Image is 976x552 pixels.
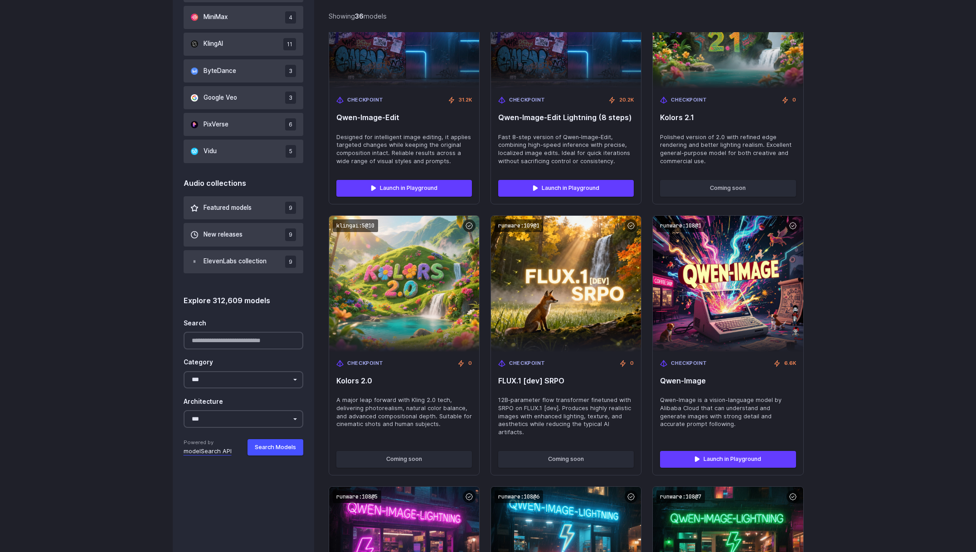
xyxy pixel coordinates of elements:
img: Kolors 2.0 [329,216,479,352]
span: Kolors 2.1 [660,113,796,122]
span: 9 [285,256,296,268]
span: Checkpoint [509,96,545,104]
span: ByteDance [204,66,236,76]
a: Launch in Playground [660,451,796,467]
a: Launch in Playground [336,180,472,196]
button: MiniMax 4 [184,6,304,29]
span: Fast 8-step version of Qwen‑Image‑Edit, combining high-speed inference with precise, localized im... [498,133,634,166]
code: klingai:5@10 [333,219,378,232]
select: Category [184,371,304,389]
button: New releases 9 [184,223,304,246]
code: runware:108@5 [333,490,381,504]
label: Search [184,319,206,329]
span: 5 [286,145,296,157]
span: Qwen‑Image‑Edit Lightning (8 steps) [498,113,634,122]
strong: 36 [355,12,364,20]
span: Checkpoint [347,359,384,368]
span: 20.2K [619,96,634,104]
span: 9 [285,202,296,214]
div: Explore 312,609 models [184,295,304,307]
code: runware:108@7 [656,490,705,504]
span: 9 [285,228,296,241]
span: Checkpoint [671,359,707,368]
button: Google Veo 3 [184,86,304,109]
span: Qwen-Image [660,377,796,385]
span: PixVerse [204,120,228,130]
button: Coming soon [660,180,796,196]
span: 12B‑parameter flow transformer finetuned with SRPO on FLUX.1 [dev]. Produces highly realistic ima... [498,396,634,437]
span: 4 [285,11,296,24]
span: Designed for intelligent image editing, it applies targeted changes while keeping the original co... [336,133,472,166]
button: Coming soon [336,451,472,467]
span: Checkpoint [347,96,384,104]
span: 6.6K [784,359,796,368]
button: Vidu 5 [184,140,304,163]
button: ByteDance 3 [184,59,304,82]
span: MiniMax [204,12,228,22]
span: FLUX.1 [dev] SRPO [498,377,634,385]
span: Vidu [204,146,217,156]
select: Architecture [184,410,304,428]
span: Qwen-Image is a vision-language model by Alibaba Cloud that can understand and generate images wi... [660,396,796,429]
a: Launch in Playground [498,180,634,196]
span: Checkpoint [509,359,545,368]
span: Checkpoint [671,96,707,104]
img: Qwen-Image [653,216,803,352]
label: Category [184,358,213,368]
span: A major leap forward with Kling 2.0 tech, delivering photorealism, natural color balance, and adv... [336,396,472,429]
span: Qwen‑Image‑Edit [336,113,472,122]
button: ElevenLabs collection 9 [184,250,304,273]
button: PixVerse 6 [184,113,304,136]
span: Polished version of 2.0 with refined edge rendering and better lighting realism. Excellent genera... [660,133,796,166]
img: FLUX.1 [dev] SRPO [491,216,641,352]
span: 3 [285,92,296,104]
label: Architecture [184,397,223,407]
button: KlingAI 11 [184,33,304,56]
code: runware:108@1 [656,219,705,232]
code: runware:109@1 [495,219,543,232]
button: Search Models [248,439,303,455]
span: Powered by [184,439,232,447]
span: 0 [468,359,472,368]
span: 3 [285,65,296,77]
button: Coming soon [498,451,634,467]
span: Kolors 2.0 [336,377,472,385]
span: 6 [285,118,296,131]
code: runware:108@6 [495,490,543,504]
span: New releases [204,230,243,240]
span: ElevenLabs collection [204,257,267,266]
a: modelSearch API [184,447,232,456]
button: Featured models 9 [184,196,304,219]
span: Featured models [204,203,252,213]
span: KlingAI [204,39,223,49]
span: 0 [792,96,796,104]
input: Search [184,332,304,349]
span: Google Veo [204,93,237,103]
span: 11 [283,38,296,50]
span: 31.2K [459,96,472,104]
div: Showing models [329,11,387,21]
div: Audio collections [184,178,304,189]
span: 0 [630,359,634,368]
